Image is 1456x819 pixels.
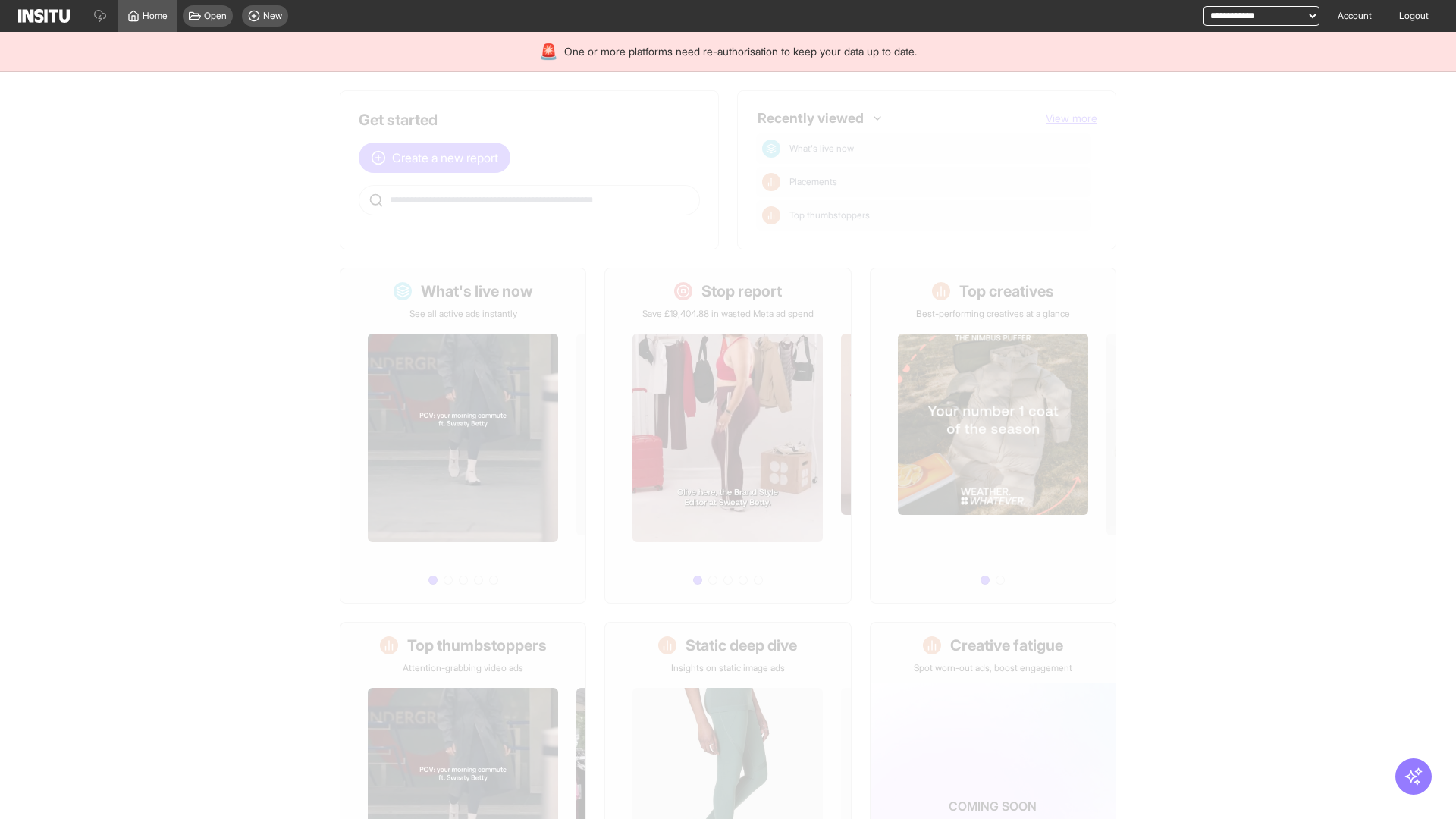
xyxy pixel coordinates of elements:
div: 🚨 [539,41,558,62]
span: Open [204,10,227,22]
span: New [263,10,282,22]
span: Home [143,10,168,22]
img: Logo [18,9,70,23]
span: One or more platforms need re-authorisation to keep your data up to date. [564,44,917,59]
